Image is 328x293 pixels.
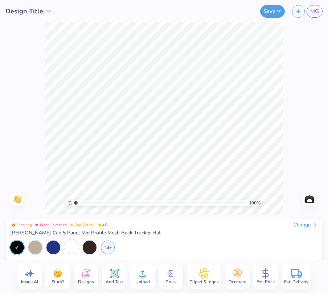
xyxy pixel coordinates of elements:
[229,279,246,285] span: Decorate
[260,5,285,18] button: Save
[75,223,93,227] span: Top Rated
[69,222,95,228] button: Badge Button
[189,279,219,285] span: Clipart & logos
[35,223,38,227] img: Most Favorited sort
[310,7,319,16] span: MG
[70,223,74,227] img: Top Rated sort
[33,222,68,228] button: Badge Button
[12,223,15,227] img: Trending sort
[5,7,43,16] span: Design Title
[165,279,177,285] span: Greek
[284,279,308,285] span: Est. Delivery
[40,223,67,227] span: Most Favorited
[17,223,32,227] span: Trending
[257,279,275,285] span: Est. Price
[294,222,318,228] div: Change
[78,279,94,285] span: Designs
[106,279,123,285] span: Add Text
[135,279,150,285] span: Upload
[96,222,110,228] span: 4.8
[304,194,315,205] img: Back
[10,230,161,236] span: [PERSON_NAME] Cap 5 Panel Mid Profile Mesh Back Trucker Hat
[52,279,64,285] span: Stuck?
[249,200,261,206] span: 100 %
[307,5,323,18] a: MG
[21,279,38,285] span: Image AI
[10,222,33,228] button: Badge Button
[101,241,115,254] div: 14+
[52,268,63,279] img: Stuck?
